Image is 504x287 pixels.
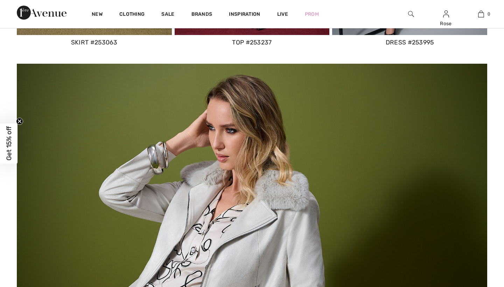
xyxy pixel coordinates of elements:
button: Close teaser [16,118,23,125]
a: Clothing [119,11,145,19]
span: 0 [488,11,490,17]
span: Get 15% off [5,126,13,161]
img: 1ère Avenue [17,6,66,20]
img: search the website [408,10,414,18]
a: New [92,11,103,19]
div: Mini Sheath Dress With Embellishments Style 253995 [332,38,487,47]
a: Brands [191,11,212,19]
div: Casual V-neck Pullover Style 253237 [175,38,330,47]
a: 0 [464,10,498,18]
a: Prom [305,10,319,18]
img: My Bag [478,10,484,18]
img: My Info [443,10,449,18]
a: Sale [161,11,174,19]
a: Live [277,10,288,18]
a: Sign In [443,10,449,17]
div: Rose [429,20,463,27]
span: Inspiration [229,11,260,19]
div: High-waist Pencil Skirt Style 253063 [17,38,172,47]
